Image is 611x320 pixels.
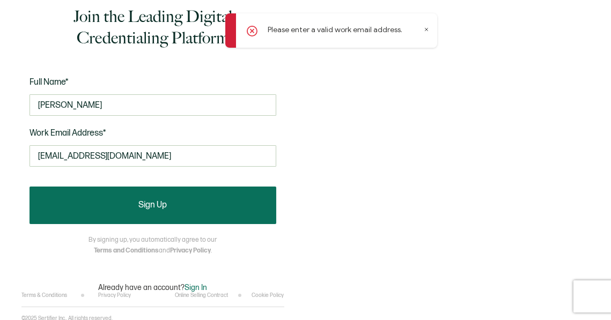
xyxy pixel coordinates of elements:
[98,283,207,292] p: Already have an account?
[30,77,69,87] span: Full Name*
[30,187,276,224] button: Sign Up
[185,283,207,292] span: Sign In
[30,94,276,116] input: Jane Doe
[94,247,159,255] a: Terms and Conditions
[433,199,611,320] iframe: Chat Widget
[252,292,284,299] a: Cookie Policy
[21,292,67,299] a: Terms & Conditions
[30,6,276,49] h1: Join the Leading Digital Credentialing Platform
[138,201,167,210] span: Sign Up
[30,128,106,138] span: Work Email Address*
[89,235,217,256] p: By signing up, you automatically agree to our and .
[175,292,228,299] a: Online Selling Contract
[30,145,276,167] input: Enter your work email address
[98,292,131,299] a: Privacy Policy
[170,247,211,255] a: Privacy Policy
[268,24,403,35] p: Please enter a valid work email address.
